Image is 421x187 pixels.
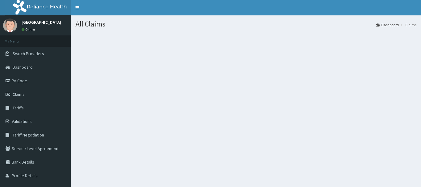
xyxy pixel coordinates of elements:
[13,132,44,138] span: Tariff Negotiation
[376,22,399,27] a: Dashboard
[13,64,33,70] span: Dashboard
[399,22,416,27] li: Claims
[13,105,24,111] span: Tariffs
[22,27,36,32] a: Online
[3,18,17,32] img: User Image
[22,20,61,24] p: [GEOGRAPHIC_DATA]
[76,20,416,28] h1: All Claims
[13,91,25,97] span: Claims
[13,51,44,56] span: Switch Providers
